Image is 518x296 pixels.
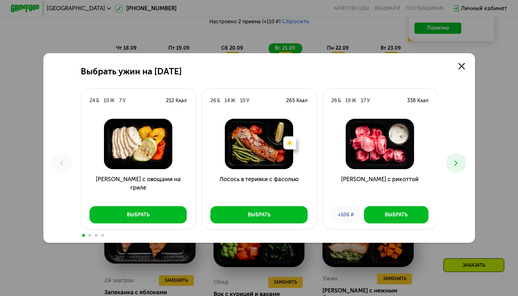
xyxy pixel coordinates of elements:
[231,97,235,104] div: Ж
[110,97,115,104] div: Ж
[104,97,109,104] div: 10
[166,97,187,104] div: 212 Ккал
[208,119,310,169] img: Лосось в терияки с фасолью
[331,206,360,223] div: +106 ₽
[364,206,428,223] button: Выбрать
[345,97,351,104] div: 19
[81,67,182,77] h2: Выбрать ужин на [DATE]
[81,175,196,201] h3: [PERSON_NAME] с овощами на гриле
[407,97,428,104] div: 338 Ккал
[367,97,370,104] div: У
[217,97,220,104] div: Б
[352,97,356,104] div: Ж
[210,206,308,223] button: Выбрать
[338,97,341,104] div: Б
[210,97,216,104] div: 26
[119,97,122,104] div: 7
[328,119,431,169] img: Тортеллини с рикоттой
[224,97,230,104] div: 14
[323,175,437,201] h3: [PERSON_NAME] с рикоттой
[90,97,95,104] div: 24
[90,206,187,223] button: Выбрать
[87,119,190,169] img: Курица с овощами на гриле
[240,97,246,104] div: 10
[246,97,249,104] div: У
[127,211,150,218] div: Выбрать
[96,97,99,104] div: Б
[361,97,366,104] div: 17
[202,175,316,201] h3: Лосось в терияки с фасолью
[123,97,126,104] div: У
[286,97,308,104] div: 265 Ккал
[385,211,408,218] div: Выбрать
[248,211,271,218] div: Выбрать
[331,97,337,104] div: 26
